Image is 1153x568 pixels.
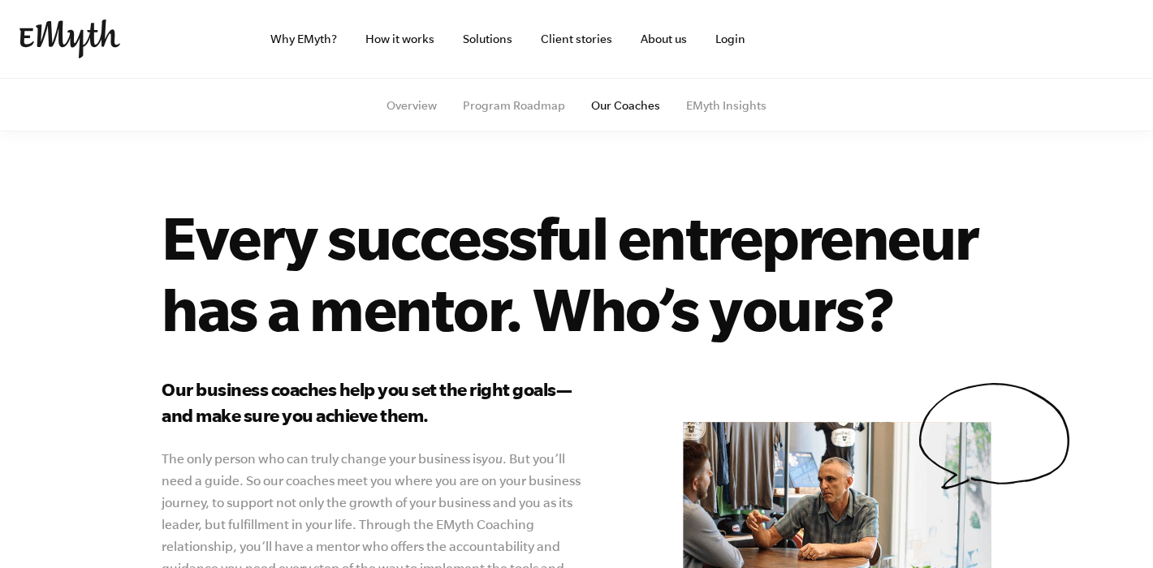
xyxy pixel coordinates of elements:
[1072,490,1153,568] iframe: Chat Widget
[784,21,955,57] iframe: Embedded CTA
[963,21,1134,57] iframe: Embedded CTA
[162,377,588,428] h3: Our business coaches help you set the right goals—and make sure you achieve them.
[463,99,565,112] a: Program Roadmap
[591,99,660,112] a: Our Coaches
[686,99,767,112] a: EMyth Insights
[19,19,120,58] img: EMyth
[386,99,437,112] a: Overview
[162,201,1070,344] h1: Every successful entrepreneur has a mentor. Who’s yours?
[481,451,503,466] i: you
